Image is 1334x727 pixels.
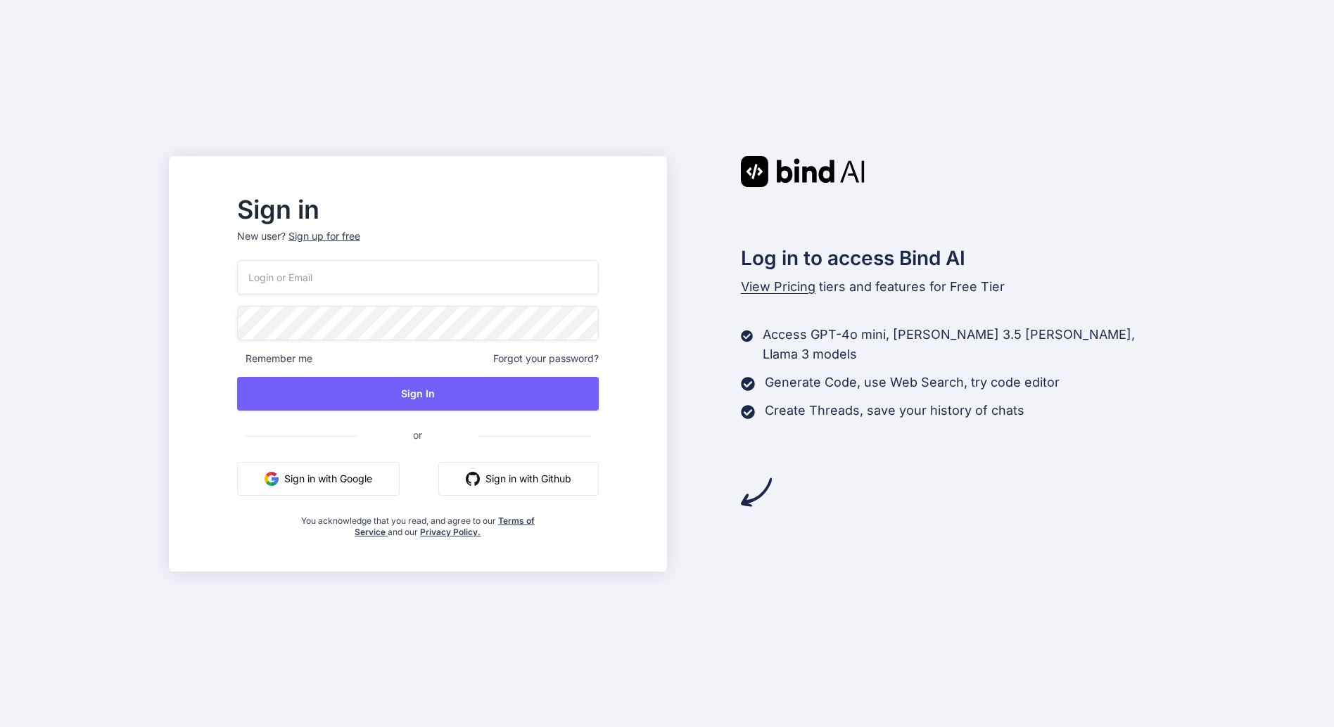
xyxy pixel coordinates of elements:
h2: Sign in [237,198,599,221]
h2: Log in to access Bind AI [741,243,1166,273]
p: New user? [237,229,599,260]
img: Bind AI logo [741,156,865,187]
div: Sign up for free [288,229,360,243]
button: Sign in with Google [237,462,400,496]
button: Sign In [237,377,599,411]
img: arrow [741,477,772,508]
p: Create Threads, save your history of chats [765,401,1024,420]
span: View Pricing [741,279,815,294]
img: github [466,472,480,486]
input: Login or Email [237,260,599,295]
span: or [357,418,478,452]
span: Remember me [237,352,312,366]
button: Sign in with Github [438,462,599,496]
div: You acknowledge that you read, and agree to our and our [297,507,538,538]
span: Forgot your password? [493,352,599,366]
p: tiers and features for Free Tier [741,277,1166,297]
img: google [265,472,279,486]
p: Generate Code, use Web Search, try code editor [765,373,1060,392]
a: Privacy Policy. [420,527,481,537]
a: Terms of Service [355,515,535,537]
p: Access GPT-4o mini, [PERSON_NAME] 3.5 [PERSON_NAME], Llama 3 models [763,325,1165,364]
